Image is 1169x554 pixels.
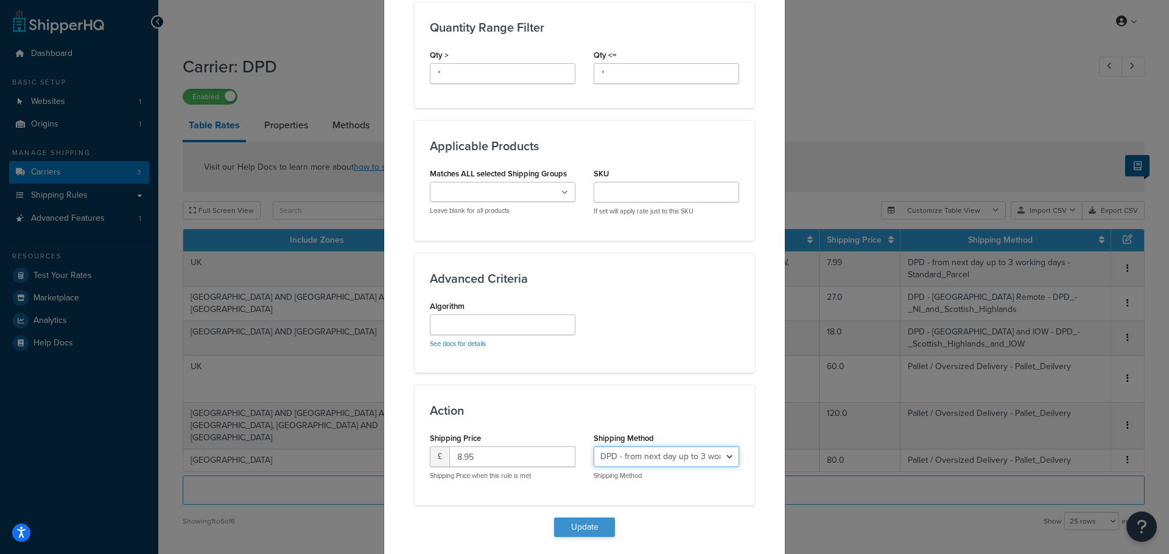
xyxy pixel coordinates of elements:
label: Algorithm [430,302,465,311]
label: SKU [594,169,609,178]
label: Qty <= [594,50,617,60]
h3: Advanced Criteria [430,272,739,285]
label: Shipping Method [594,434,654,443]
a: See docs for details [430,339,486,348]
p: Shipping Method [594,471,739,480]
p: Leave blank for all products [430,206,575,215]
label: Matches ALL selected Shipping Groups [430,169,567,178]
h3: Quantity Range Filter [430,21,739,34]
h3: Action [430,404,739,417]
h3: Applicable Products [430,139,739,153]
span: £ [430,446,449,467]
p: If set will apply rate just to this SKU [594,207,739,216]
label: Qty > [430,50,449,60]
button: Update [554,518,615,537]
label: Shipping Price [430,434,481,443]
p: Shipping Price when this rule is met [430,471,575,480]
